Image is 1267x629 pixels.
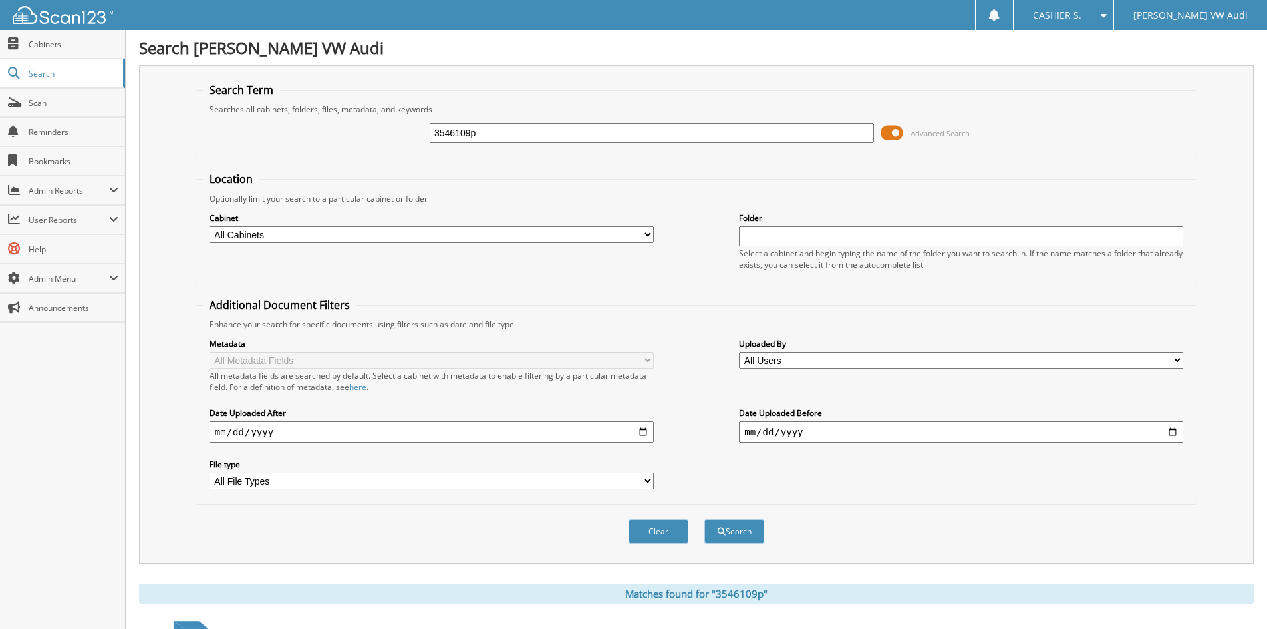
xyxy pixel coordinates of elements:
[210,338,654,349] label: Metadata
[911,128,970,138] span: Advanced Search
[29,68,116,79] span: Search
[739,421,1183,443] input: end
[210,212,654,224] label: Cabinet
[29,156,118,167] span: Bookmarks
[29,126,118,138] span: Reminders
[203,104,1190,115] div: Searches all cabinets, folders, files, metadata, and keywords
[29,39,118,50] span: Cabinets
[203,83,280,97] legend: Search Term
[739,212,1183,224] label: Folder
[139,37,1254,59] h1: Search [PERSON_NAME] VW Audi
[739,407,1183,419] label: Date Uploaded Before
[203,319,1190,330] div: Enhance your search for specific documents using filters such as date and file type.
[210,421,654,443] input: start
[29,273,109,284] span: Admin Menu
[203,193,1190,204] div: Optionally limit your search to a particular cabinet or folder
[29,244,118,255] span: Help
[210,370,654,393] div: All metadata fields are searched by default. Select a cabinet with metadata to enable filtering b...
[29,302,118,314] span: Announcements
[1033,11,1081,19] span: CASHIER S.
[203,298,356,312] legend: Additional Document Filters
[29,97,118,108] span: Scan
[210,459,654,470] label: File type
[13,6,113,24] img: scan123-logo-white.svg
[739,248,1183,270] div: Select a cabinet and begin typing the name of the folder you want to search in. If the name match...
[349,381,366,393] a: here
[1133,11,1248,19] span: [PERSON_NAME] VW Audi
[210,407,654,419] label: Date Uploaded After
[629,519,688,544] button: Clear
[704,519,764,544] button: Search
[739,338,1183,349] label: Uploaded By
[139,584,1254,604] div: Matches found for "3546109p"
[29,185,109,196] span: Admin Reports
[29,214,109,226] span: User Reports
[203,172,259,186] legend: Location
